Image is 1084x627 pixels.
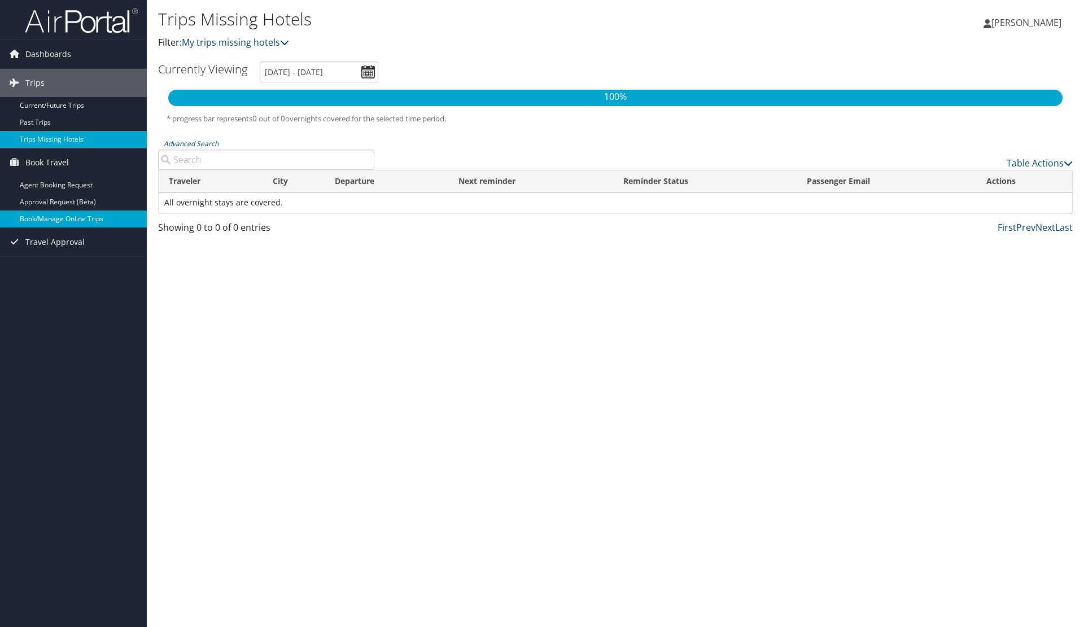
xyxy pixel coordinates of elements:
[158,7,768,31] h1: Trips Missing Hotels
[167,113,1064,124] h5: * progress bar represents overnights covered for the selected time period.
[1016,221,1035,234] a: Prev
[1055,221,1073,234] a: Last
[158,62,247,77] h3: Currently Viewing
[159,192,1072,213] td: All overnight stays are covered.
[260,62,378,82] input: [DATE] - [DATE]
[25,228,85,256] span: Travel Approval
[984,6,1073,40] a: [PERSON_NAME]
[263,170,325,192] th: City: activate to sort column ascending
[164,139,218,148] a: Advanced Search
[25,40,71,68] span: Dashboards
[991,16,1061,29] span: [PERSON_NAME]
[158,36,768,50] p: Filter:
[325,170,448,192] th: Departure: activate to sort column descending
[1035,221,1055,234] a: Next
[1007,157,1073,169] a: Table Actions
[448,170,614,192] th: Next reminder
[998,221,1016,234] a: First
[182,36,289,49] a: My trips missing hotels
[976,170,1072,192] th: Actions
[158,150,374,170] input: Advanced Search
[158,221,374,240] div: Showing 0 to 0 of 0 entries
[613,170,797,192] th: Reminder Status
[797,170,976,192] th: Passenger Email: activate to sort column ascending
[25,69,45,97] span: Trips
[159,170,263,192] th: Traveler: activate to sort column ascending
[25,148,69,177] span: Book Travel
[25,7,138,34] img: airportal-logo.png
[252,113,285,124] span: 0 out of 0
[168,90,1063,104] p: 100%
